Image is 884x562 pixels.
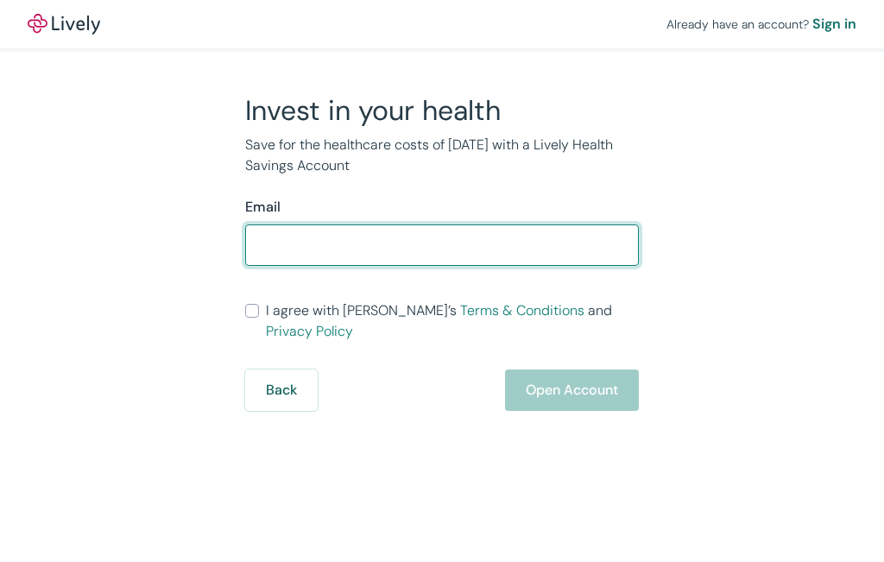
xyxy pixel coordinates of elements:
[245,369,318,411] button: Back
[666,14,856,35] div: Already have an account?
[28,14,100,35] a: LivelyLively
[245,197,281,218] label: Email
[245,93,639,128] h2: Invest in your health
[28,14,100,35] img: Lively
[266,322,353,340] a: Privacy Policy
[812,14,856,35] a: Sign in
[266,300,639,342] span: I agree with [PERSON_NAME]’s and
[460,301,584,319] a: Terms & Conditions
[245,135,639,176] p: Save for the healthcare costs of [DATE] with a Lively Health Savings Account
